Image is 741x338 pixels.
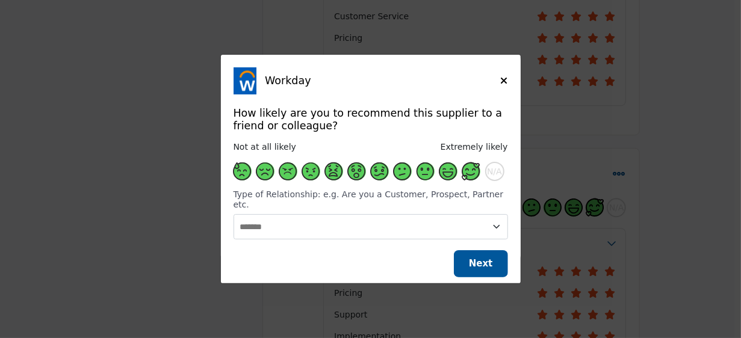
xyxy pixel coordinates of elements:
[485,162,504,181] button: N/A
[454,250,508,277] button: Next
[265,75,500,87] h5: Workday
[234,214,509,239] select: Change Supplier Relationship
[469,258,493,269] span: Next
[487,167,502,177] span: N/A
[234,142,296,152] span: Not at all likely
[234,107,508,132] h5: How likely are you to recommend this supplier to a friend or colleague?
[501,75,508,87] button: Close
[234,67,261,94] img: Workday Logo
[234,189,508,210] h6: Type of Relationship: e.g. Are you a Customer, Prospect, Partner etc.
[441,142,508,152] span: Extremely likely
